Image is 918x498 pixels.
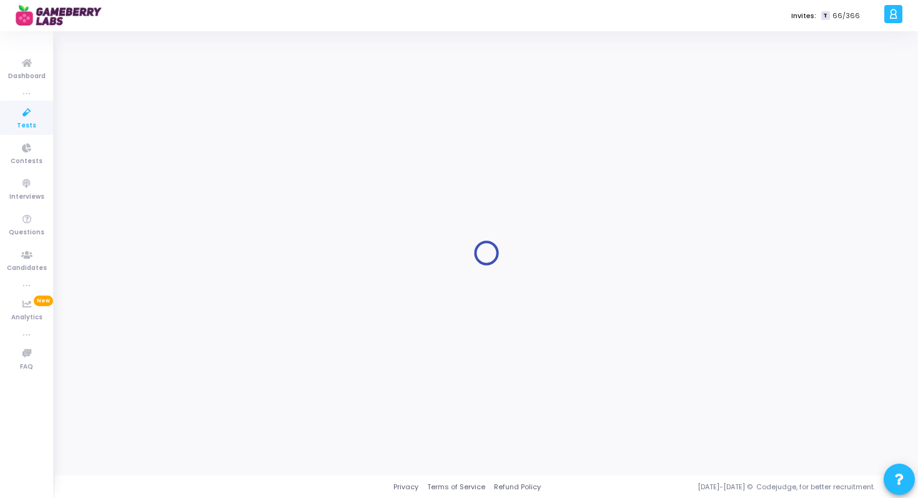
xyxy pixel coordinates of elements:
[9,192,44,202] span: Interviews
[11,156,42,167] span: Contests
[427,482,485,492] a: Terms of Service
[20,362,33,372] span: FAQ
[541,482,902,492] div: [DATE]-[DATE] © Codejudge, for better recruitment.
[11,312,42,323] span: Analytics
[8,71,46,82] span: Dashboard
[393,482,418,492] a: Privacy
[17,121,36,131] span: Tests
[791,11,816,21] label: Invites:
[821,11,829,21] span: T
[16,3,109,28] img: logo
[9,227,44,238] span: Questions
[7,263,47,274] span: Candidates
[494,482,541,492] a: Refund Policy
[832,11,860,21] span: 66/366
[34,296,53,306] span: New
